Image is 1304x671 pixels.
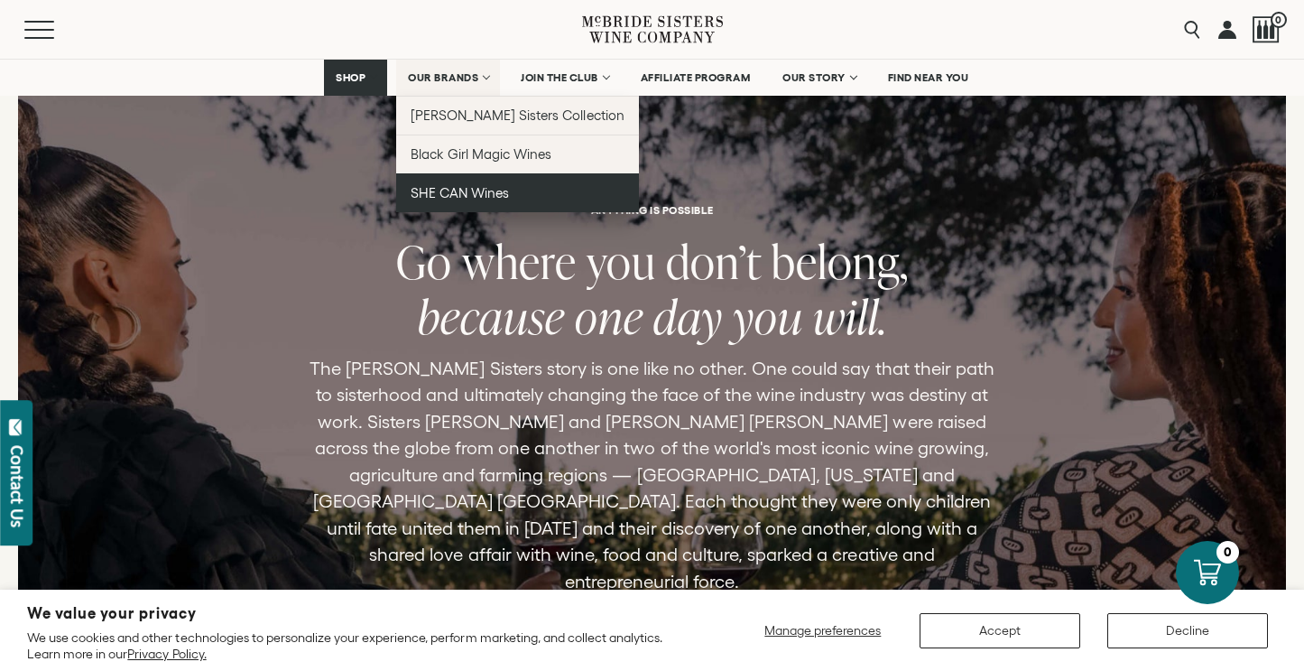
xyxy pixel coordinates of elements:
[24,21,89,39] button: Mobile Menu Trigger
[920,613,1080,648] button: Accept
[771,60,867,96] a: OUR STORY
[754,613,892,648] button: Manage preferences
[462,230,577,293] span: where
[591,204,714,216] h6: ANYTHING IS POSSIBLE
[396,135,639,173] a: Black Girl Magic Wines
[408,71,478,84] span: OUR BRANDS
[8,445,26,527] div: Contact Us
[782,71,846,84] span: OUR STORY
[509,60,620,96] a: JOIN THE CLUB
[653,285,723,348] span: day
[1216,541,1239,564] div: 0
[27,606,691,621] h2: We value your privacy
[396,173,639,212] a: SHE CAN Wines
[629,60,763,96] a: AFFILIATE PROGRAM
[127,647,206,661] a: Privacy Policy.
[521,71,598,84] span: JOIN THE CLUB
[772,230,909,293] span: belong,
[575,285,643,348] span: one
[336,71,366,84] span: SHOP
[888,71,969,84] span: FIND NEAR YOU
[876,60,981,96] a: FIND NEAR YOU
[411,185,509,200] span: SHE CAN Wines
[733,285,803,348] span: you
[813,285,887,348] span: will.
[324,60,387,96] a: SHOP
[306,356,999,596] p: The [PERSON_NAME] Sisters story is one like no other. One could say that their path to sisterhood...
[396,60,500,96] a: OUR BRANDS
[1271,12,1287,28] span: 0
[1107,613,1268,648] button: Decline
[411,146,551,162] span: Black Girl Magic Wines
[396,230,452,293] span: Go
[641,71,751,84] span: AFFILIATE PROGRAM
[587,230,656,293] span: you
[418,285,565,348] span: because
[764,623,881,638] span: Manage preferences
[27,629,691,662] p: We use cookies and other technologies to personalize your experience, perform marketing, and coll...
[396,96,639,135] a: [PERSON_NAME] Sisters Collection
[411,107,624,123] span: [PERSON_NAME] Sisters Collection
[666,230,762,293] span: don’t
